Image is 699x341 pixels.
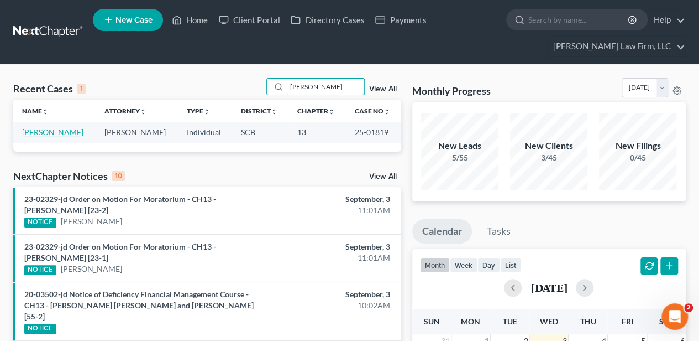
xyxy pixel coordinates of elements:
a: Nameunfold_more [22,107,49,115]
a: View All [369,173,397,180]
span: Mon [461,317,480,326]
td: [PERSON_NAME] [96,122,178,142]
div: NOTICE [24,265,56,275]
i: unfold_more [383,108,390,115]
div: NOTICE [24,218,56,228]
i: unfold_more [271,108,277,115]
a: Help [648,10,685,30]
i: unfold_more [328,108,335,115]
span: Tue [502,317,517,326]
a: View All [369,85,397,93]
input: Search by name... [528,9,629,30]
a: Chapterunfold_more [297,107,335,115]
div: 1 [77,84,86,94]
div: September, 3 [275,289,390,300]
span: Wed [540,317,558,326]
a: Attorneyunfold_more [104,107,146,115]
span: Thu [580,317,596,326]
div: 10:02AM [275,300,390,311]
a: Payments [370,10,432,30]
i: unfold_more [42,108,49,115]
td: SCB [232,122,288,142]
div: 11:01AM [275,252,390,263]
div: 5/55 [421,152,498,163]
a: Home [166,10,213,30]
div: 10 [112,171,125,181]
div: New Filings [599,139,676,152]
a: Tasks [477,219,521,244]
a: Case Nounfold_more [355,107,390,115]
a: [PERSON_NAME] [61,216,122,227]
span: Fri [621,317,633,326]
span: 2 [684,303,693,312]
div: 11:01AM [275,205,390,216]
a: [PERSON_NAME] [22,127,83,137]
div: New Clients [510,139,587,152]
div: New Leads [421,139,498,152]
div: September, 3 [275,194,390,205]
h3: Monthly Progress [412,84,491,97]
i: unfold_more [140,108,146,115]
button: list [500,257,521,272]
iframe: Intercom live chat [661,303,688,330]
button: month [420,257,450,272]
button: day [477,257,500,272]
div: September, 3 [275,241,390,252]
td: 13 [288,122,346,142]
a: 23-02329-jd Order on Motion For Moratorium - CH13 - [PERSON_NAME] [23-2] [24,194,216,215]
span: Sat [659,317,673,326]
i: unfold_more [203,108,210,115]
a: Districtunfold_more [241,107,277,115]
a: Client Portal [213,10,285,30]
a: 23-02329-jd Order on Motion For Moratorium - CH13 - [PERSON_NAME] [23-1] [24,242,216,262]
div: 3/45 [510,152,587,163]
div: NOTICE [24,324,56,334]
div: NextChapter Notices [13,169,125,183]
a: 20-03502-jd Notice of Deficiency Financial Management Course - CH13 - [PERSON_NAME] [PERSON_NAME]... [24,290,254,321]
td: 25-01819 [346,122,401,142]
input: Search by name... [287,79,364,95]
a: Typeunfold_more [187,107,210,115]
div: 0/45 [599,152,676,163]
td: Individual [178,122,232,142]
a: [PERSON_NAME] Law Firm, LLC [548,37,685,56]
h2: [DATE] [530,282,567,293]
span: New Case [115,16,153,24]
a: Directory Cases [285,10,370,30]
div: Recent Cases [13,82,86,95]
span: Sun [423,317,439,326]
button: week [450,257,477,272]
a: [PERSON_NAME] [61,263,122,275]
a: Calendar [412,219,472,244]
